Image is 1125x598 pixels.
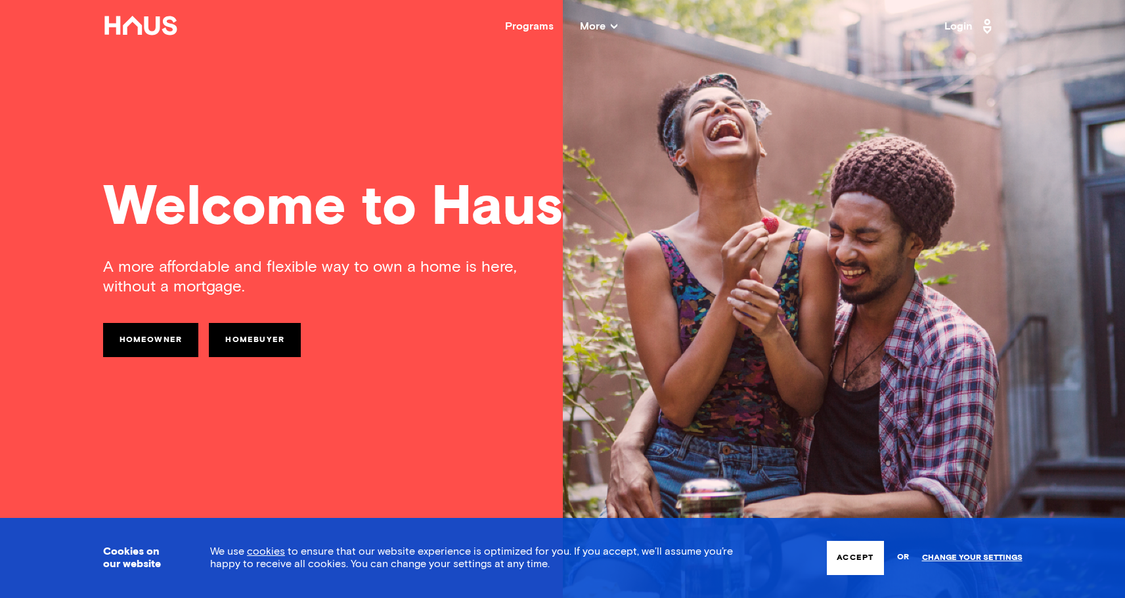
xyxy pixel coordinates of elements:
h3: Cookies on our website [103,545,177,570]
div: A more affordable and flexible way to own a home is here, without a mortgage. [103,257,563,297]
a: Homebuyer [209,323,301,357]
a: Programs [505,21,554,32]
span: More [580,21,617,32]
a: cookies [247,546,285,557]
div: Welcome to Haus [103,181,1023,236]
button: Accept [827,541,883,575]
span: or [897,546,909,569]
span: We use to ensure that our website experience is optimized for you. If you accept, we’ll assume yo... [210,546,733,569]
a: Change your settings [922,553,1023,563]
a: Login [944,16,996,37]
a: Homeowner [103,323,199,357]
